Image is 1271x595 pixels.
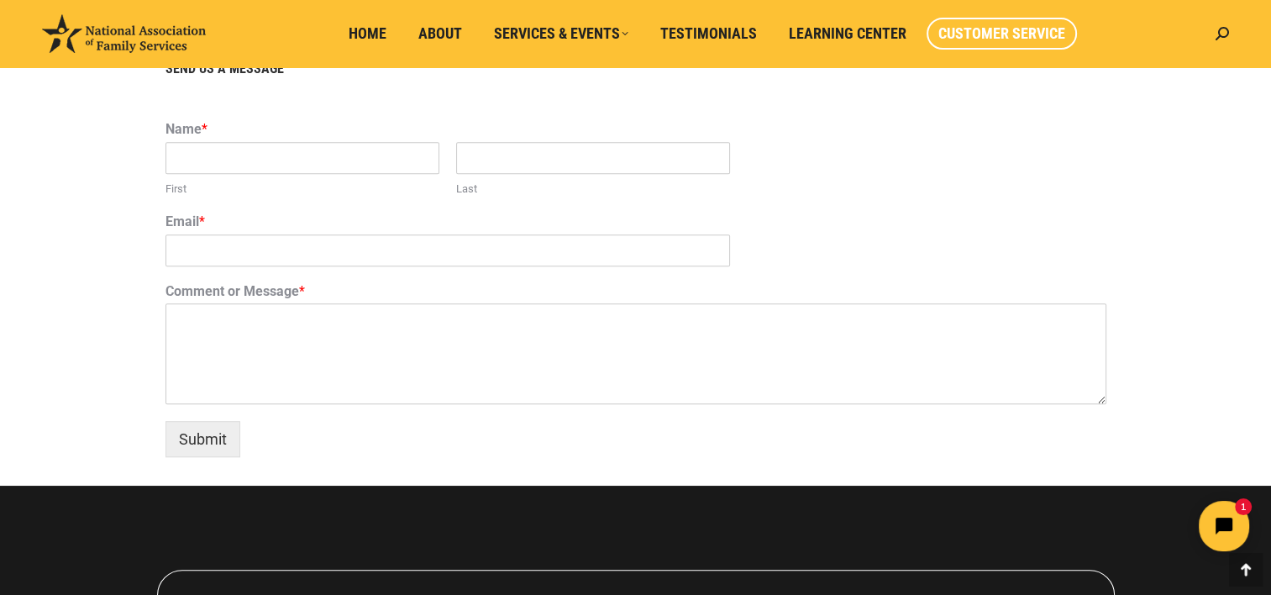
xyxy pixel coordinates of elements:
[649,18,769,50] a: Testimonials
[165,213,1106,231] label: Email
[165,62,1106,76] h5: SEND US A MESSAGE
[165,121,1106,139] label: Name
[974,487,1263,566] iframe: Tidio Chat
[456,182,730,197] label: Last
[927,18,1077,50] a: Customer Service
[42,14,206,53] img: National Association of Family Services
[777,18,918,50] a: Learning Center
[494,24,628,43] span: Services & Events
[165,421,240,457] button: Submit
[789,24,906,43] span: Learning Center
[407,18,474,50] a: About
[938,24,1065,43] span: Customer Service
[337,18,398,50] a: Home
[660,24,757,43] span: Testimonials
[165,182,439,197] label: First
[418,24,462,43] span: About
[349,24,386,43] span: Home
[165,283,1106,301] label: Comment or Message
